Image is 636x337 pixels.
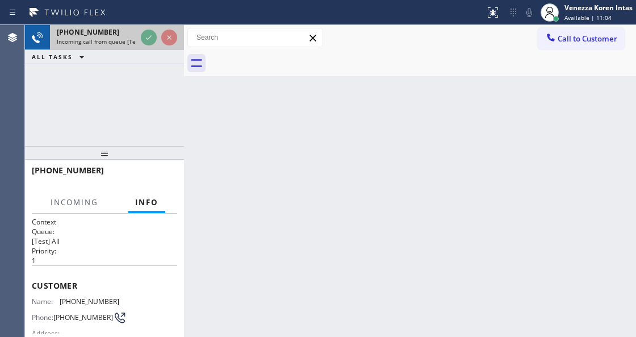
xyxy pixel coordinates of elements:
button: Incoming [44,192,105,214]
span: Name: [32,297,60,306]
span: Incoming [51,197,98,207]
button: Call to Customer [538,28,625,49]
p: 1 [32,256,177,265]
h1: Context [32,217,177,227]
span: Phone: [32,313,53,322]
div: Venezza Koren Intas [564,3,633,13]
span: ALL TASKS [32,53,73,61]
h2: Priority: [32,246,177,256]
span: [PHONE_NUMBER] [60,297,119,306]
button: Accept [141,30,157,45]
span: Customer [32,280,177,291]
span: [PHONE_NUMBER] [57,27,119,37]
button: Reject [161,30,177,45]
span: [PHONE_NUMBER] [53,313,113,322]
p: [Test] All [32,236,177,246]
button: Info [128,192,165,214]
h2: Queue: [32,227,177,236]
span: Incoming call from queue [Test] All [57,38,151,45]
span: Call to Customer [558,34,617,44]
span: Info [135,197,158,207]
button: Mute [521,5,537,20]
span: Available | 11:04 [564,14,612,22]
button: ALL TASKS [25,50,95,64]
span: [PHONE_NUMBER] [32,165,104,176]
input: Search [188,28,323,47]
